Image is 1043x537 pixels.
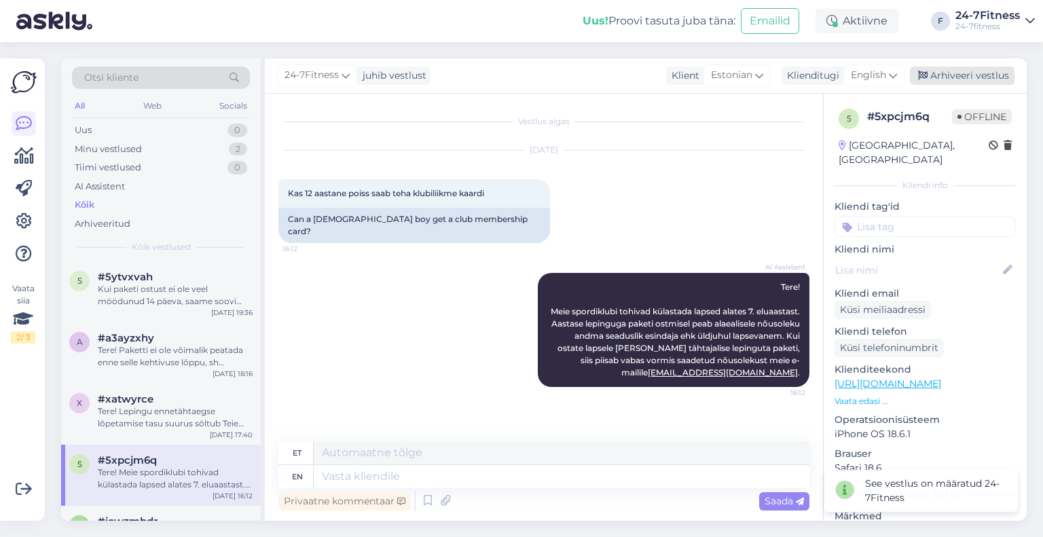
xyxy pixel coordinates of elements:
[865,477,1007,505] div: See vestlus on määratud 24-7Fitness
[867,109,952,125] div: # 5xpcjm6q
[278,115,809,128] div: Vestlus algas
[835,413,1016,427] p: Operatsioonisüsteem
[955,10,1035,32] a: 24-7Fitness24-7fitness
[77,520,81,530] span: j
[765,495,804,507] span: Saada
[835,325,1016,339] p: Kliendi telefon
[835,363,1016,377] p: Klienditeekond
[75,143,142,156] div: Minu vestlused
[910,67,1014,85] div: Arhiveeri vestlus
[278,492,411,511] div: Privaatne kommentaar
[75,124,92,137] div: Uus
[227,124,247,137] div: 0
[98,344,253,369] div: Tere! Paketti ei ole võimalik peatada enne selle kehtivuse lõppu, sh haiguse, puhkuse, elukoha va...
[583,13,735,29] div: Proovi tasuta juba täna:
[227,161,247,174] div: 0
[835,427,1016,441] p: iPhone OS 18.6.1
[75,161,141,174] div: Tiimi vestlused
[229,143,247,156] div: 2
[666,69,699,83] div: Klient
[285,68,339,83] span: 24-7Fitness
[77,337,83,347] span: a
[835,263,1000,278] input: Lisa nimi
[98,466,253,491] div: Tere! Meie spordiklubi tohivad külastada lapsed alates 7. eluaastast. Aastase lepinguga paketi os...
[754,388,805,398] span: 16:12
[711,68,752,83] span: Estonian
[141,97,164,115] div: Web
[98,515,158,527] span: #jcwzmbdr
[210,430,253,440] div: [DATE] 17:40
[11,282,35,344] div: Vaata siia
[84,71,139,85] span: Otsi kliente
[292,465,303,488] div: en
[754,262,805,272] span: AI Assistent
[75,198,94,212] div: Kõik
[648,367,798,377] a: [EMAIL_ADDRESS][DOMAIN_NAME]
[816,9,898,33] div: Aktiivne
[835,301,931,319] div: Küsi meiliaadressi
[835,447,1016,461] p: Brauser
[217,97,250,115] div: Socials
[98,454,157,466] span: #5xpcjm6q
[213,491,253,501] div: [DATE] 16:12
[278,144,809,156] div: [DATE]
[835,461,1016,475] p: Safari 18.6
[278,208,550,243] div: Can a [DEMOGRAPHIC_DATA] boy get a club membership card?
[955,21,1020,32] div: 24-7fitness
[835,286,1016,301] p: Kliendi email
[952,109,1012,124] span: Offline
[357,69,426,83] div: juhib vestlust
[835,217,1016,237] input: Lisa tag
[835,377,941,390] a: [URL][DOMAIN_NAME]
[293,441,301,464] div: et
[98,283,253,308] div: Kui paketi ostust ei ole veel möödunud 14 päeva, saame soovi korral tühistada Teie paketi. [PERSO...
[98,271,153,283] span: #5ytvxvah
[98,332,154,344] span: #a3ayzxhy
[132,241,191,253] span: Kõik vestlused
[288,188,484,198] span: Kas 12 aastane poiss saab teha klubiliikme kaardi
[955,10,1020,21] div: 24-7Fitness
[75,217,130,231] div: Arhiveeritud
[77,459,82,469] span: 5
[741,8,799,34] button: Emailid
[282,244,333,254] span: 16:12
[835,339,944,357] div: Küsi telefoninumbrit
[847,113,852,124] span: 5
[77,398,82,408] span: x
[98,393,153,405] span: #xatwyrce
[839,138,989,167] div: [GEOGRAPHIC_DATA], [GEOGRAPHIC_DATA]
[213,369,253,379] div: [DATE] 18:16
[835,242,1016,257] p: Kliendi nimi
[835,395,1016,407] p: Vaata edasi ...
[11,331,35,344] div: 2 / 3
[75,180,125,193] div: AI Assistent
[211,308,253,318] div: [DATE] 19:36
[98,405,253,430] div: Tere! Lepingu ennetähtaegse lõpetamise tasu suurus sõltub Teie lepingust [PERSON_NAME] tingimuste...
[77,276,82,286] span: 5
[72,97,88,115] div: All
[583,14,608,27] b: Uus!
[931,12,950,31] div: F
[782,69,839,83] div: Klienditugi
[851,68,886,83] span: English
[835,179,1016,191] div: Kliendi info
[11,69,37,95] img: Askly Logo
[835,200,1016,214] p: Kliendi tag'id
